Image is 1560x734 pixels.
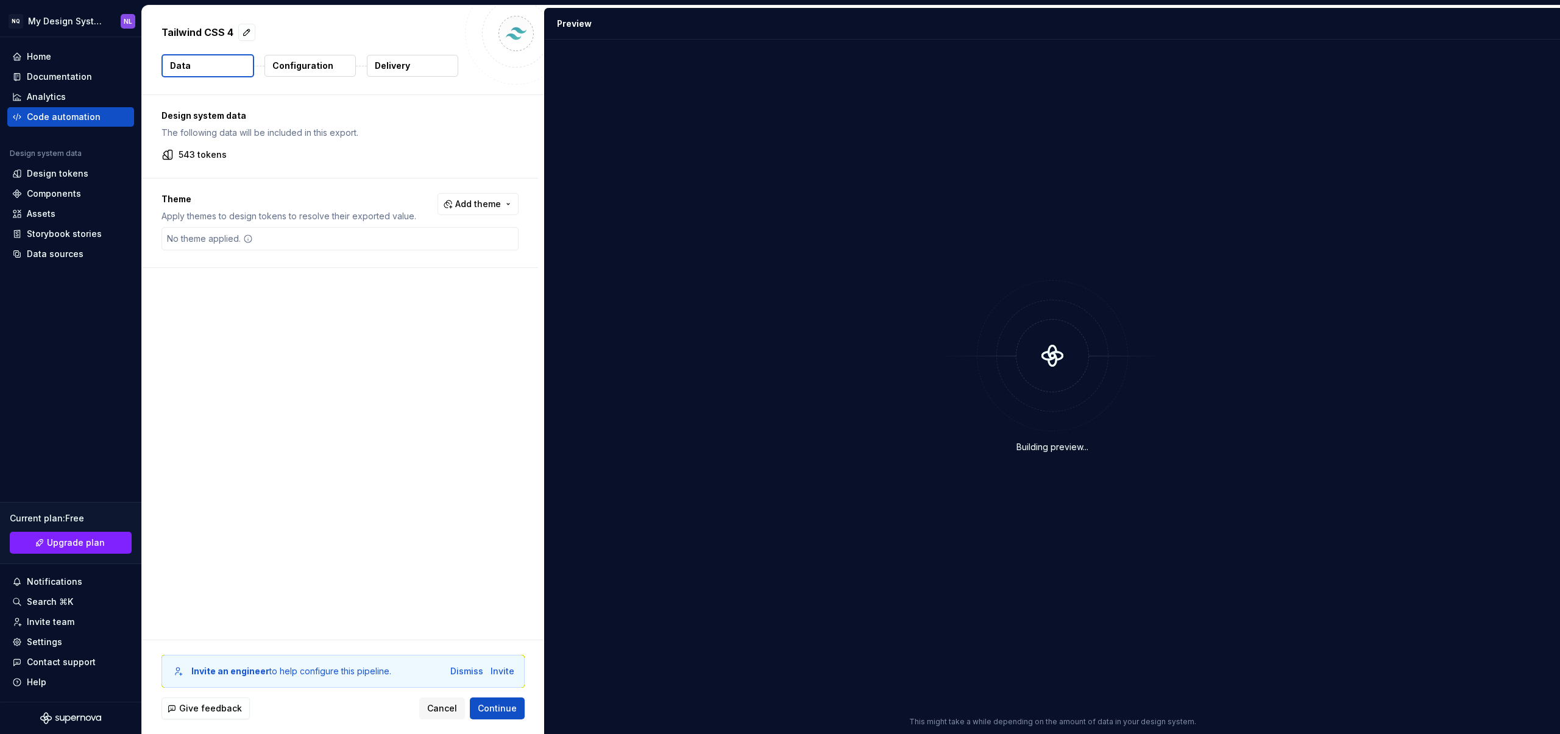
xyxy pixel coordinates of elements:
[27,248,83,260] div: Data sources
[27,91,66,103] div: Analytics
[47,537,105,549] span: Upgrade plan
[10,532,132,554] a: Upgrade plan
[27,616,74,628] div: Invite team
[557,18,592,30] div: Preview
[161,25,233,40] p: Tailwind CSS 4
[27,71,92,83] div: Documentation
[162,228,258,250] div: No theme applied.
[7,107,134,127] a: Code automation
[27,636,62,648] div: Settings
[179,702,242,715] span: Give feedback
[438,193,519,215] button: Add theme
[470,697,525,719] button: Continue
[1016,441,1088,453] div: Building preview...
[27,656,96,668] div: Contact support
[191,666,269,676] b: Invite an engineer
[161,697,250,719] button: Give feedback
[161,110,519,122] p: Design system data
[375,60,410,72] p: Delivery
[264,55,356,77] button: Configuration
[7,224,134,244] a: Storybook stories
[27,228,102,240] div: Storybook stories
[7,592,134,612] button: Search ⌘K
[7,67,134,86] a: Documentation
[455,198,501,210] span: Add theme
[161,210,416,222] p: Apply themes to design tokens to resolve their exported value.
[27,188,81,200] div: Components
[7,87,134,107] a: Analytics
[124,16,132,26] div: NL
[427,702,457,715] span: Cancel
[170,60,191,72] p: Data
[7,164,134,183] a: Design tokens
[9,14,23,29] div: NQ
[10,149,82,158] div: Design system data
[7,184,134,203] a: Components
[7,244,134,264] a: Data sources
[478,702,517,715] span: Continue
[161,127,519,139] p: The following data will be included in this export.
[27,576,82,588] div: Notifications
[161,193,416,205] p: Theme
[40,712,101,724] svg: Supernova Logo
[909,717,1196,727] p: This might take a while depending on the amount of data in your design system.
[367,55,458,77] button: Delivery
[161,54,254,77] button: Data
[27,111,101,123] div: Code automation
[7,204,134,224] a: Assets
[7,572,134,591] button: Notifications
[450,665,483,677] button: Dismiss
[27,168,88,180] div: Design tokens
[28,15,106,27] div: My Design System
[7,652,134,672] button: Contact support
[27,51,51,63] div: Home
[179,149,227,161] p: 543 tokens
[7,612,134,632] a: Invite team
[10,512,132,524] div: Current plan : Free
[2,8,139,34] button: NQMy Design SystemNL
[491,665,514,677] button: Invite
[7,632,134,652] a: Settings
[272,60,333,72] p: Configuration
[191,665,391,677] div: to help configure this pipeline.
[27,676,46,688] div: Help
[7,47,134,66] a: Home
[419,697,465,719] button: Cancel
[7,672,134,692] button: Help
[27,208,55,220] div: Assets
[27,596,73,608] div: Search ⌘K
